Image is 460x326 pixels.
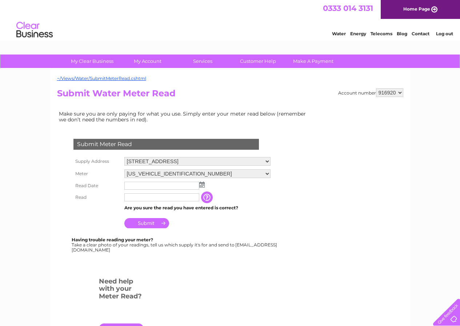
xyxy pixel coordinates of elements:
a: Log out [436,31,453,36]
th: Read [72,192,123,203]
a: Telecoms [371,31,392,36]
div: Clear Business is a trading name of Verastar Limited (registered in [GEOGRAPHIC_DATA] No. 3667643... [59,4,402,35]
a: My Clear Business [62,55,122,68]
a: 0333 014 3131 [323,4,373,13]
input: Information [201,192,214,203]
td: Make sure you are only paying for what you use. Simply enter your meter read below (remember we d... [57,109,312,124]
div: Take a clear photo of your readings, tell us which supply it's for and send to [EMAIL_ADDRESS][DO... [72,237,278,252]
a: Blog [397,31,407,36]
h2: Submit Water Meter Read [57,88,403,102]
th: Meter [72,168,123,180]
input: Submit [124,218,169,228]
a: My Account [117,55,177,68]
h3: Need help with your Meter Read? [99,276,144,304]
th: Supply Address [72,155,123,168]
th: Read Date [72,180,123,192]
td: Are you sure the read you have entered is correct? [123,203,272,213]
a: Customer Help [228,55,288,68]
a: ~/Views/Water/SubmitMeterRead.cshtml [57,76,146,81]
a: Contact [412,31,429,36]
a: Services [173,55,233,68]
b: Having trouble reading your meter? [72,237,153,242]
a: Energy [350,31,366,36]
div: Account number [338,88,403,97]
img: logo.png [16,19,53,41]
img: ... [199,182,205,188]
a: Water [332,31,346,36]
div: Submit Meter Read [73,139,259,150]
a: Make A Payment [283,55,343,68]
